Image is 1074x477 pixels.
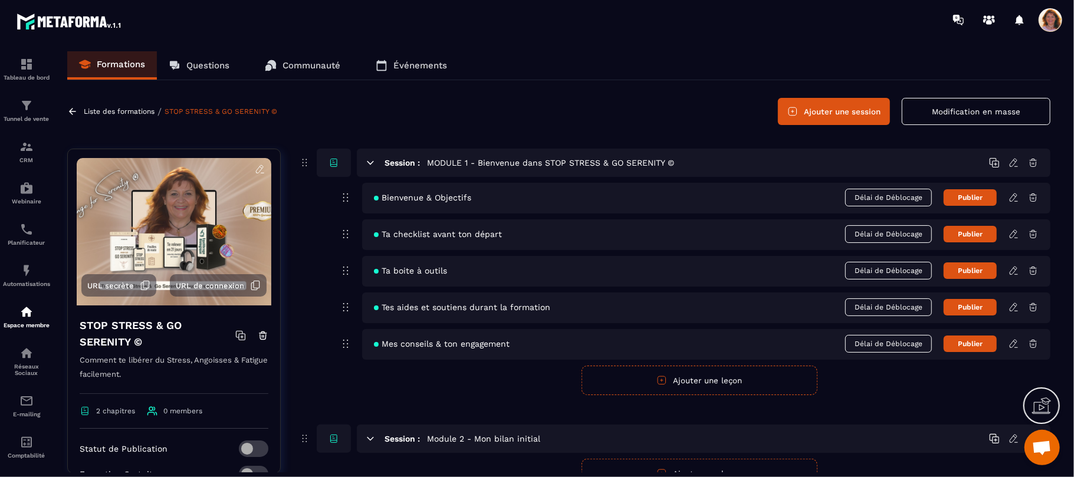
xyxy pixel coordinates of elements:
[283,60,340,71] p: Communauté
[157,106,162,117] span: /
[845,225,932,243] span: Délai de Déblocage
[3,385,50,426] a: emailemailE-mailing
[3,172,50,213] a: automationsautomationsWebinaire
[19,140,34,154] img: formation
[3,48,50,90] a: formationformationTableau de bord
[3,239,50,246] p: Planificateur
[80,317,235,350] h4: STOP STRESS & GO SERENITY ©
[67,51,157,80] a: Formations
[163,407,202,415] span: 0 members
[364,51,459,80] a: Événements
[902,98,1050,125] button: Modification en masse
[374,229,502,239] span: Ta checklist avant ton départ
[87,281,134,290] span: URL secrète
[19,305,34,319] img: automations
[3,255,50,296] a: automationsautomationsAutomatisations
[165,107,277,116] a: STOP STRESS & GO SERENITY ©
[19,222,34,236] img: scheduler
[374,193,471,202] span: Bienvenue & Objectifs
[19,264,34,278] img: automations
[778,98,890,125] button: Ajouter une session
[944,189,997,206] button: Publier
[3,157,50,163] p: CRM
[385,158,420,167] h6: Session :
[77,158,271,305] img: background
[19,394,34,408] img: email
[845,262,932,279] span: Délai de Déblocage
[97,59,145,70] p: Formations
[845,298,932,316] span: Délai de Déblocage
[845,189,932,206] span: Délai de Déblocage
[3,74,50,81] p: Tableau de bord
[3,131,50,172] a: formationformationCRM
[19,57,34,71] img: formation
[80,353,268,394] p: Comment te libérer du Stress, Angoisses & Fatigue facilement.
[944,262,997,279] button: Publier
[3,337,50,385] a: social-networksocial-networkRéseaux Sociaux
[176,281,244,290] span: URL de connexion
[3,411,50,417] p: E-mailing
[374,339,510,348] span: Mes conseils & ton engagement
[19,98,34,113] img: formation
[944,335,997,352] button: Publier
[157,51,241,80] a: Questions
[96,407,135,415] span: 2 chapitres
[582,366,817,395] button: Ajouter une leçon
[427,157,674,169] h5: MODULE 1 - Bienvenue dans STOP STRESS & GO SERENITY ©
[3,281,50,287] p: Automatisations
[3,363,50,376] p: Réseaux Sociaux
[84,107,155,116] a: Liste des formations
[170,274,267,297] button: URL de connexion
[19,346,34,360] img: social-network
[374,302,550,312] span: Tes aides et soutiens durant la formation
[80,444,167,453] p: Statut de Publication
[1024,430,1060,465] a: Ouvrir le chat
[845,335,932,353] span: Délai de Déblocage
[17,11,123,32] img: logo
[19,435,34,449] img: accountant
[393,60,447,71] p: Événements
[3,116,50,122] p: Tunnel de vente
[3,90,50,131] a: formationformationTunnel de vente
[3,198,50,205] p: Webinaire
[3,426,50,468] a: accountantaccountantComptabilité
[81,274,156,297] button: URL secrète
[944,226,997,242] button: Publier
[3,296,50,337] a: automationsautomationsEspace membre
[944,299,997,315] button: Publier
[253,51,352,80] a: Communauté
[374,266,447,275] span: Ta boite à outils
[3,213,50,255] a: schedulerschedulerPlanificateur
[3,452,50,459] p: Comptabilité
[186,60,229,71] p: Questions
[3,322,50,328] p: Espace membre
[427,433,540,445] h5: Module 2 - Mon bilan initial
[19,181,34,195] img: automations
[385,434,420,443] h6: Session :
